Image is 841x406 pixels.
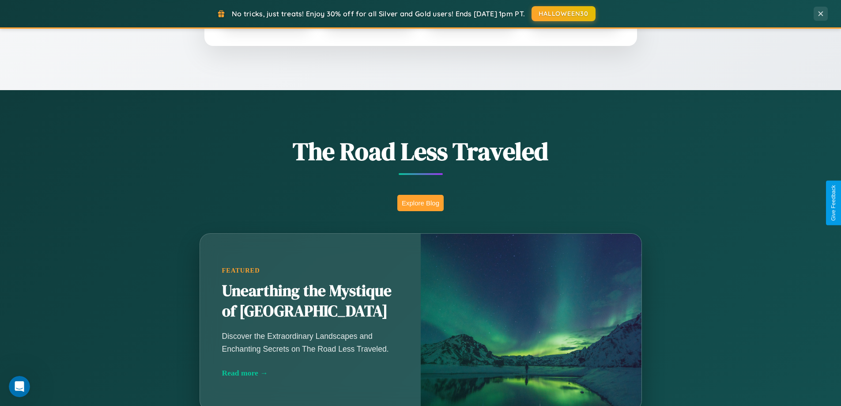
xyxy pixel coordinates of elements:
div: Read more → [222,368,399,378]
div: Featured [222,267,399,274]
span: No tricks, just treats! Enjoy 30% off for all Silver and Gold users! Ends [DATE] 1pm PT. [232,9,525,18]
button: Explore Blog [397,195,444,211]
h1: The Road Less Traveled [156,134,686,168]
p: Discover the Extraordinary Landscapes and Enchanting Secrets on The Road Less Traveled. [222,330,399,355]
h2: Unearthing the Mystique of [GEOGRAPHIC_DATA] [222,281,399,322]
button: HALLOWEEN30 [532,6,596,21]
iframe: Intercom live chat [9,376,30,397]
div: Give Feedback [830,185,837,221]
